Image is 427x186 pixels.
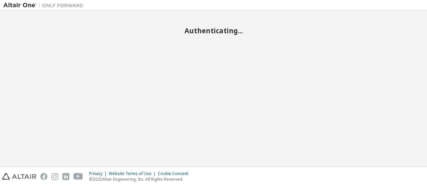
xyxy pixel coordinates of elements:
[62,173,69,180] img: linkedin.svg
[3,26,424,35] h2: Authenticating...
[89,171,109,176] div: Privacy
[40,173,47,180] img: facebook.svg
[73,173,83,180] img: youtube.svg
[109,171,158,176] div: Website Terms of Use
[158,171,192,176] div: Cookie Consent
[89,176,192,182] p: © 2025 Altair Engineering, Inc. All Rights Reserved.
[3,2,87,9] img: Altair One
[2,173,36,180] img: altair_logo.svg
[51,173,58,180] img: instagram.svg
